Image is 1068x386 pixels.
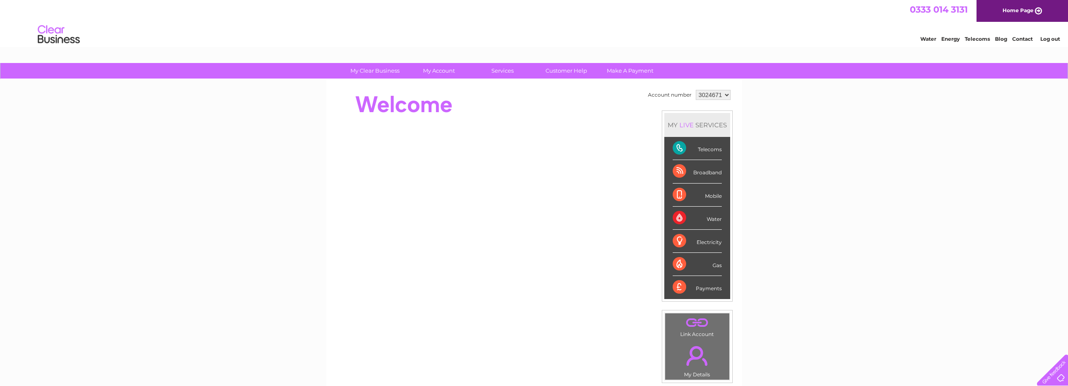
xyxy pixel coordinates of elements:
a: Telecoms [965,36,990,42]
div: Payments [673,276,722,299]
a: . [667,341,727,370]
div: Gas [673,253,722,276]
a: Energy [941,36,960,42]
div: Clear Business is a trading name of Verastar Limited (registered in [GEOGRAPHIC_DATA] No. 3667643... [336,5,733,41]
td: Link Account [665,313,730,339]
a: Services [468,63,537,79]
a: Customer Help [532,63,601,79]
div: Telecoms [673,137,722,160]
div: LIVE [678,121,695,129]
a: 0333 014 3131 [910,4,968,15]
div: Mobile [673,184,722,207]
div: Water [673,207,722,230]
td: My Details [665,339,730,380]
a: . [667,315,727,330]
a: My Account [404,63,473,79]
img: logo.png [37,22,80,47]
a: Log out [1040,36,1060,42]
a: Water [920,36,936,42]
a: Blog [995,36,1007,42]
div: MY SERVICES [664,113,730,137]
a: Contact [1012,36,1033,42]
div: Electricity [673,230,722,253]
a: My Clear Business [340,63,410,79]
div: Broadband [673,160,722,183]
a: Make A Payment [595,63,665,79]
td: Account number [646,88,694,102]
